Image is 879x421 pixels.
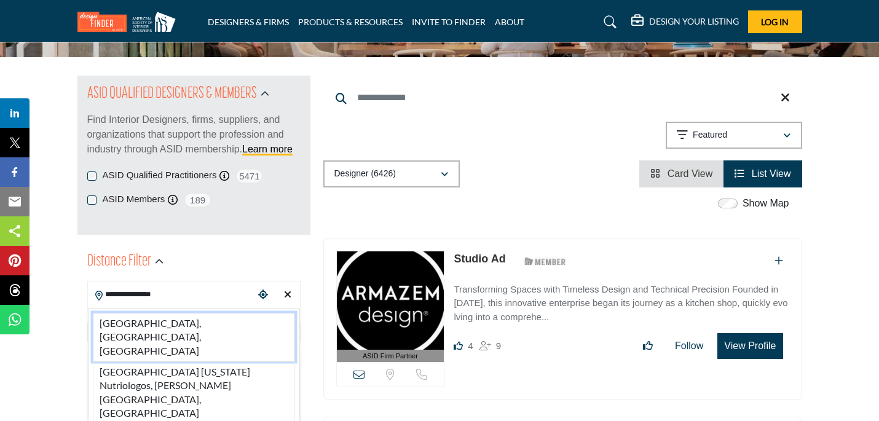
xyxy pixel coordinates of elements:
[775,256,783,266] a: Add To List
[103,168,217,183] label: ASID Qualified Practitioners
[639,160,723,187] li: Card View
[323,83,802,112] input: Search Keyword
[254,282,272,309] div: Choose your current location
[649,16,739,27] h5: DESIGN YOUR LISTING
[103,192,165,207] label: ASID Members
[208,17,289,27] a: DESIGNERS & FIRMS
[454,253,505,265] a: Studio Ad
[77,12,182,32] img: Site Logo
[631,15,739,30] div: DESIGN YOUR LISTING
[650,168,712,179] a: View Card
[337,251,444,350] img: Studio Ad
[693,129,727,141] p: Featured
[454,251,505,267] p: Studio Ad
[752,168,791,179] span: List View
[496,340,501,351] span: 9
[518,254,573,269] img: ASID Members Badge Icon
[242,144,293,154] a: Learn more
[87,171,97,181] input: Selected ASID Qualified Practitioners checkbox
[87,251,151,273] h2: Distance Filter
[723,160,802,187] li: List View
[93,313,295,361] li: [GEOGRAPHIC_DATA], [GEOGRAPHIC_DATA], [GEOGRAPHIC_DATA]
[468,340,473,351] span: 4
[592,12,625,32] a: Search
[412,17,486,27] a: INVITE TO FINDER
[735,168,790,179] a: View List
[87,83,257,105] h2: ASID QUALIFIED DESIGNERS & MEMBERS
[87,112,301,157] p: Find Interior Designers, firms, suppliers, and organizations that support the profession and indu...
[323,160,460,187] button: Designer (6426)
[454,283,789,325] p: Transforming Spaces with Timeless Design and Technical Precision Founded in [DATE], this innovati...
[235,168,263,184] span: 5471
[748,10,802,33] button: Log In
[88,283,254,307] input: Search Location
[717,333,782,359] button: View Profile
[87,195,97,205] input: ASID Members checkbox
[278,282,297,309] div: Clear search location
[363,351,418,361] span: ASID Firm Partner
[334,168,396,180] p: Designer (6426)
[666,122,802,149] button: Featured
[743,196,789,211] label: Show Map
[668,168,713,179] span: Card View
[667,334,711,358] button: Follow
[761,17,789,27] span: Log In
[454,341,463,350] i: Likes
[495,17,524,27] a: ABOUT
[184,192,211,208] span: 189
[479,339,501,353] div: Followers
[454,275,789,325] a: Transforming Spaces with Timeless Design and Technical Precision Founded in [DATE], this innovati...
[635,334,661,358] button: Like listing
[298,17,403,27] a: PRODUCTS & RESOURCES
[337,251,444,363] a: ASID Firm Partner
